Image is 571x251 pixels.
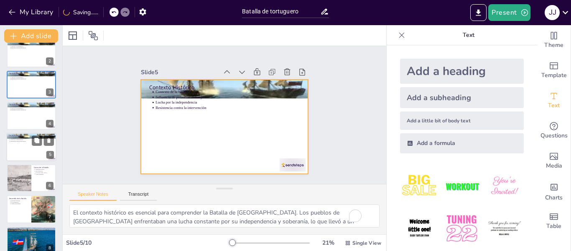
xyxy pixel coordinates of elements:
[9,197,29,200] p: Desarrollo de la Batalla
[11,47,54,49] p: Resistencia contra la intervención
[88,31,98,41] span: Position
[46,151,54,158] div: 5
[400,111,524,130] div: Add a little bit of body text
[46,120,54,127] div: 4
[10,139,54,140] p: Lucha por la independencia
[537,85,571,116] div: Add text boxes
[44,135,54,145] button: Delete Slide
[470,4,487,21] button: Export to PowerPoint
[352,240,381,246] span: Single View
[7,71,56,98] div: 3
[11,74,54,75] p: Contexto de la batalla
[408,25,529,45] p: Text
[11,44,54,46] p: Influencia de potencias extranjeras
[7,195,56,223] div: 7
[548,101,560,110] span: Text
[69,191,117,201] button: Speaker Notes
[11,46,54,47] p: Lucha por la independencia
[537,176,571,206] div: Add charts and graphs
[9,228,54,230] p: Consecuencias
[537,55,571,85] div: Add ready made slides
[442,209,481,248] img: 5.jpeg
[544,41,563,50] span: Theme
[11,109,54,111] p: Resistencia contra la intervención
[11,105,54,106] p: Contexto de la batalla
[155,89,300,95] p: Contexto de la batalla
[63,8,98,16] div: Saving......
[7,39,56,67] div: 2
[545,193,563,202] span: Charts
[400,133,524,153] div: Add a formula
[155,100,300,105] p: Lucha por la independencia
[545,4,560,21] button: J J
[11,231,54,233] p: Aumento del nacionalismo
[7,102,56,129] div: 4
[11,203,29,205] p: Conflicto prolongado
[537,146,571,176] div: Add images, graphics, shapes or video
[32,135,42,145] button: Duplicate Slide
[537,116,571,146] div: Get real-time input from your audience
[537,25,571,55] div: Change the overall theme
[485,209,524,248] img: 6.jpeg
[10,140,54,142] p: Resistencia contra la intervención
[11,233,54,234] p: Memoria colectiva
[6,5,57,19] button: My Library
[46,213,54,221] div: 7
[46,57,54,65] div: 2
[66,239,229,247] div: Slide 5 / 10
[242,5,320,18] input: Insert title
[400,87,524,108] div: Add a subheading
[46,88,54,96] div: 3
[36,170,54,173] p: Intervención de [GEOGRAPHIC_DATA]
[488,4,530,21] button: Present
[545,5,560,20] div: J J
[11,106,54,108] p: Influencia de potencias extranjeras
[485,167,524,206] img: 3.jpeg
[46,182,54,189] div: 6
[11,108,54,109] p: Lucha por la independencia
[66,29,79,42] div: Layout
[6,133,56,161] div: 5
[7,164,56,192] div: 6
[541,71,567,80] span: Template
[546,161,562,171] span: Media
[400,209,439,248] img: 4.jpeg
[537,206,571,236] div: Add a table
[69,204,380,228] textarea: To enrich screen reader interactions, please activate Accessibility in Grammarly extension settings
[546,222,561,231] span: Table
[10,136,54,137] p: Contexto de la batalla
[4,29,58,43] button: Add slide
[11,42,54,44] p: Contexto de la batalla
[11,77,54,78] p: Lucha por la independencia
[10,137,54,139] p: Influencia de potencias extranjeras
[11,202,29,203] p: Uso de guerrillas
[36,169,54,171] p: Tensiones políticas
[400,59,524,84] div: Add a heading
[11,230,54,231] p: Cambios políticos
[36,173,54,175] p: Control territorial
[540,131,568,140] span: Questions
[11,75,54,77] p: Influencia de potencias extranjeras
[155,95,300,100] p: Influencia de potencias extranjeras
[9,103,54,106] p: Contexto Histórico
[318,239,338,247] div: 21 %
[141,68,218,76] div: Slide 5
[9,134,54,137] p: Contexto Histórico
[149,83,300,91] p: Contexto Histórico
[11,200,29,202] p: Estrategias militares
[11,78,54,80] p: Resistencia contra la intervención
[9,72,54,75] p: Contexto Histórico
[400,167,439,206] img: 1.jpeg
[34,166,54,169] p: Causas de la Batalla
[155,105,300,111] p: Resistencia contra la intervención
[442,167,481,206] img: 2.jpeg
[120,191,157,201] button: Transcript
